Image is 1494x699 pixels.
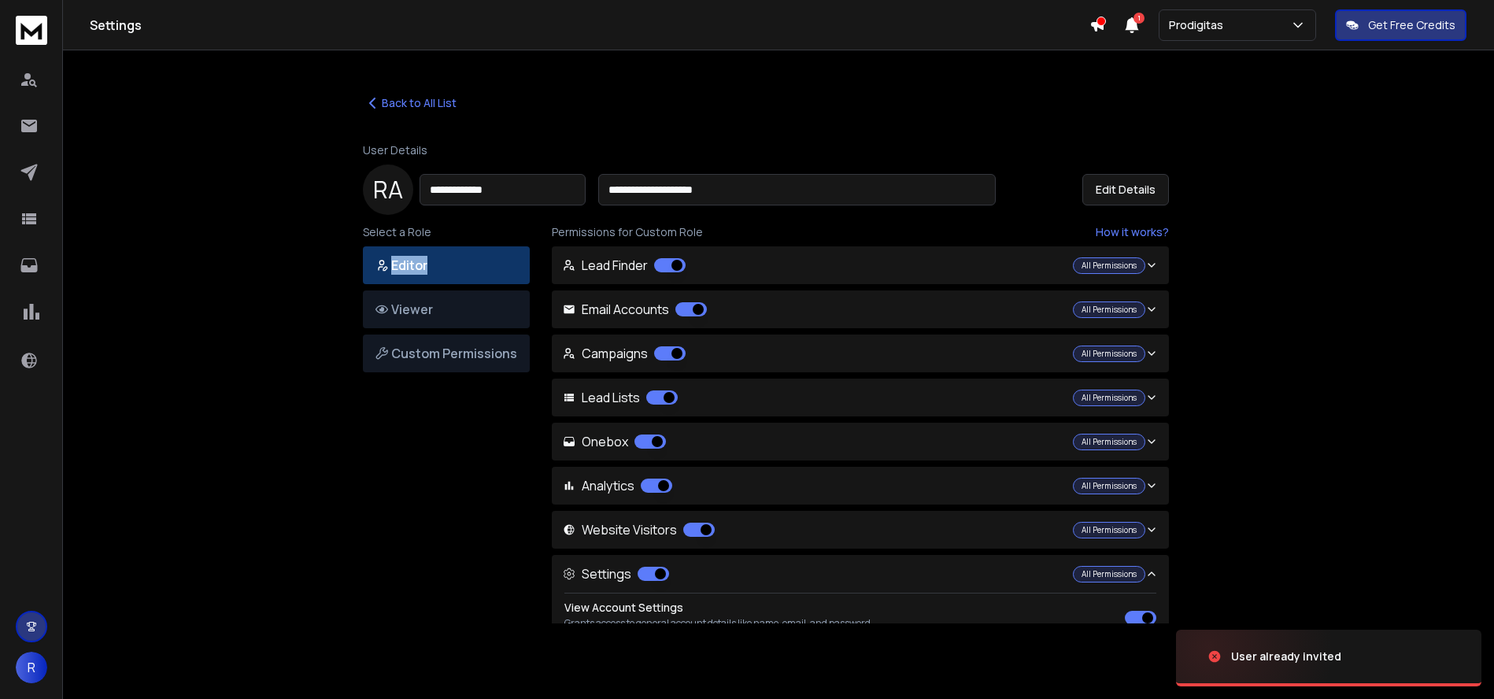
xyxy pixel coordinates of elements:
[1073,257,1145,274] div: All Permissions
[375,256,517,275] p: Editor
[1073,301,1145,318] div: All Permissions
[363,165,413,215] div: R A
[552,246,1169,284] button: Lead Finder All Permissions
[563,344,686,363] p: Campaigns
[552,467,1169,505] button: Analytics All Permissions
[1096,224,1169,240] a: How it works?
[563,256,686,275] p: Lead Finder
[563,432,666,451] p: Onebox
[552,335,1169,372] button: Campaigns All Permissions
[563,388,678,407] p: Lead Lists
[1169,17,1230,33] p: Prodigitas
[1176,614,1333,699] img: image
[1368,17,1455,33] p: Get Free Credits
[1231,649,1341,664] div: User already invited
[552,224,703,240] span: Permissions for Custom Role
[375,344,517,363] p: Custom Permissions
[563,476,672,495] p: Analytics
[90,16,1089,35] h1: Settings
[552,423,1169,460] button: Onebox All Permissions
[1133,13,1145,24] span: 1
[552,511,1169,549] button: Website Visitors All Permissions
[375,300,517,319] p: Viewer
[1073,390,1145,406] div: All Permissions
[1073,566,1145,582] div: All Permissions
[564,600,683,615] label: View Account Settings
[363,224,530,240] p: Select a Role
[363,94,457,113] button: Back to All List
[1073,522,1145,538] div: All Permissions
[16,16,47,45] img: logo
[563,300,707,319] p: Email Accounts
[1335,9,1466,41] button: Get Free Credits
[564,617,873,630] p: Grants access to general account details like name, email, and password.
[552,379,1169,416] button: Lead Lists All Permissions
[1082,174,1169,205] button: Edit Details
[1073,434,1145,450] div: All Permissions
[363,142,1169,158] p: User Details
[1073,346,1145,362] div: All Permissions
[1073,478,1145,494] div: All Permissions
[552,555,1169,593] button: Settings All Permissions
[563,564,669,583] p: Settings
[552,290,1169,328] button: Email Accounts All Permissions
[563,520,715,539] p: Website Visitors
